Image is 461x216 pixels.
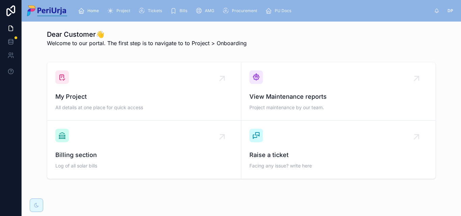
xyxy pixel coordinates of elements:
a: My ProjectAll details at one place for quick access [47,62,241,121]
h1: Dear Customer👋 [47,30,247,39]
a: PU Docs [263,5,296,17]
span: Project [116,8,130,13]
a: Billing sectionLog of all solar bills [47,121,241,179]
span: Facing any issue? write here [249,162,427,169]
span: Bills [180,8,187,13]
span: All details at one place for quick access [55,104,233,111]
span: Billing section [55,150,233,160]
p: Welcome to our portal. The first step is to navigate to to Project > Onboarding [47,39,247,47]
span: View Maintenance reports [249,92,427,101]
span: PU Docs [275,8,291,13]
a: View Maintenance reportsProject maintenance by our team. [241,62,435,121]
a: Tickets [136,5,167,17]
span: Tickets [148,8,162,13]
span: Home [87,8,99,13]
a: Procurement [220,5,262,17]
span: DP [448,8,453,13]
a: Project [105,5,135,17]
span: My Project [55,92,233,101]
span: Log of all solar bills [55,162,233,169]
span: Project maintenance by our team. [249,104,427,111]
span: Raise a ticket [249,150,427,160]
span: AMG [205,8,214,13]
img: App logo [27,5,67,16]
a: Home [76,5,104,17]
span: Procurement [232,8,257,13]
div: scrollable content [73,3,434,18]
a: Raise a ticketFacing any issue? write here [241,121,435,179]
a: Bills [168,5,192,17]
a: AMG [193,5,219,17]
